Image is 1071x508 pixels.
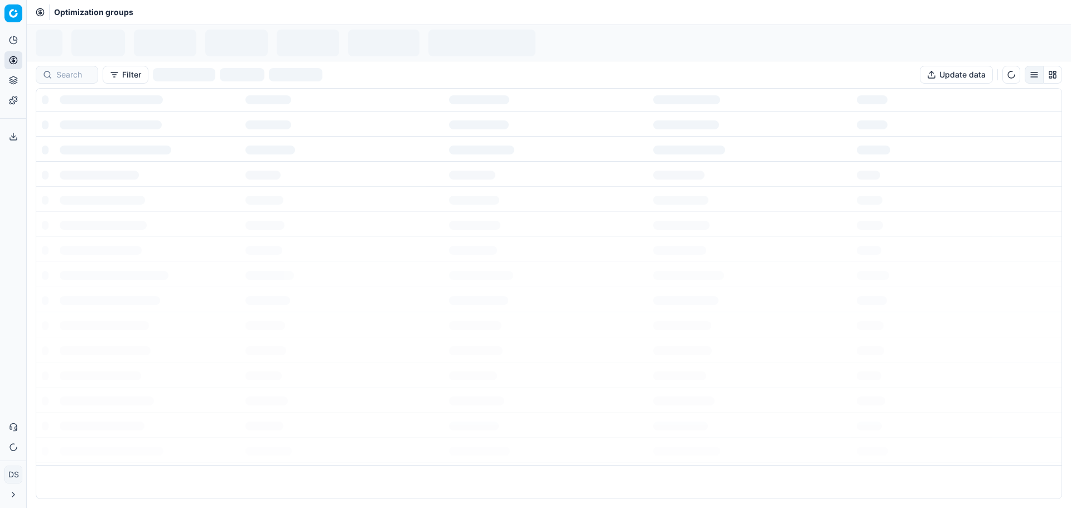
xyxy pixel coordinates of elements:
span: DS [5,466,22,483]
input: Search [56,69,91,80]
span: Optimization groups [54,7,133,18]
button: Filter [103,66,148,84]
button: Update data [920,66,993,84]
nav: breadcrumb [54,7,133,18]
button: DS [4,466,22,483]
